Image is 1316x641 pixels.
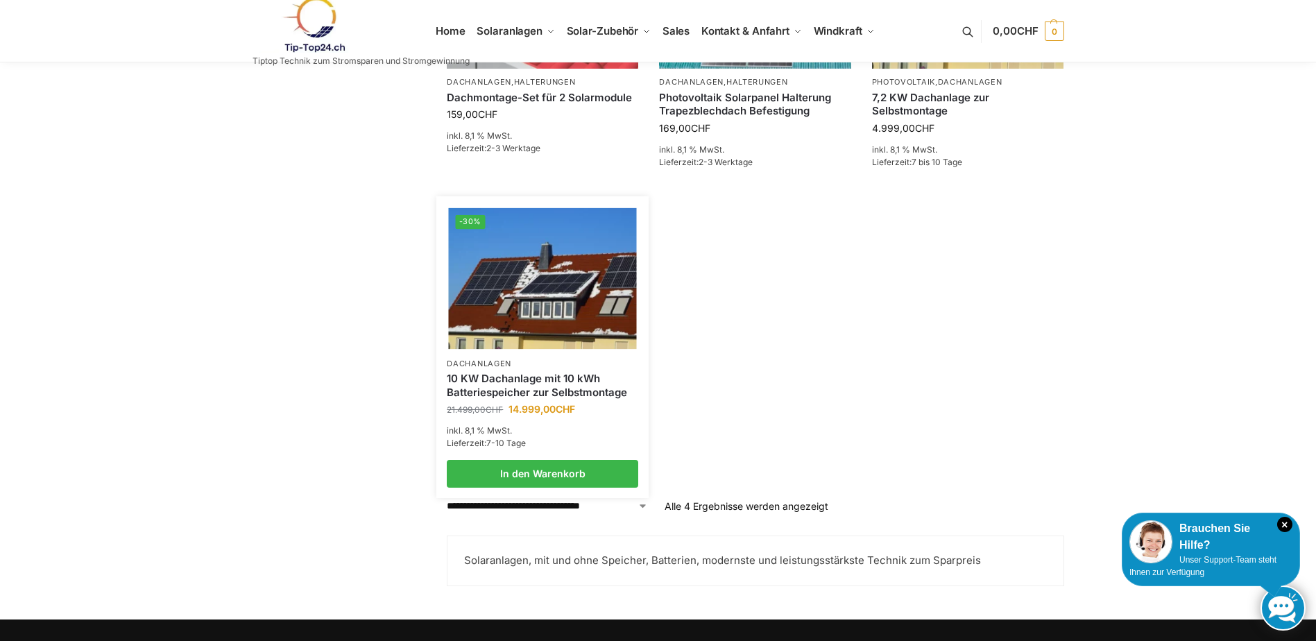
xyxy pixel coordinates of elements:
select: Shop-Reihenfolge [447,499,648,513]
span: 7-10 Tage [486,438,526,448]
span: Lieferzeit: [447,438,526,448]
a: 10 KW Dachanlage mit 10 kWh Batteriespeicher zur Selbstmontage [447,372,638,399]
span: Lieferzeit: [872,157,962,167]
span: CHF [915,122,934,134]
span: CHF [691,122,710,134]
img: Solar Dachanlage 6,5 KW [449,207,637,348]
p: inkl. 8,1 % MwSt. [447,130,638,142]
span: Solaranlagen [477,24,542,37]
span: Kontakt & Anfahrt [701,24,789,37]
a: -30%Solar Dachanlage 6,5 KW [449,207,637,348]
p: Alle 4 Ergebnisse werden angezeigt [665,499,828,513]
span: Unser Support-Team steht Ihnen zur Verfügung [1129,555,1276,577]
span: 2-3 Werktage [486,143,540,153]
a: Photovoltaik Solarpanel Halterung Trapezblechdach Befestigung [659,91,851,118]
a: Dachanlagen [659,77,724,87]
span: CHF [556,403,575,415]
span: 7 bis 10 Tage [912,157,962,167]
span: CHF [486,404,503,415]
span: Windkraft [814,24,862,37]
p: , [659,77,851,87]
img: Customer service [1129,520,1172,563]
p: , [872,77,1063,87]
p: inkl. 8,1 % MwSt. [659,144,851,156]
span: 2-3 Werktage [699,157,753,167]
i: Schließen [1277,517,1292,532]
a: In den Warenkorb legen: „10 KW Dachanlage mit 10 kWh Batteriespeicher zur Selbstmontage“ [447,460,638,488]
a: Dachmontage-Set für 2 Solarmodule [447,91,638,105]
bdi: 169,00 [659,122,710,134]
a: Dachanlagen [447,77,511,87]
span: Sales [663,24,690,37]
a: Halterungen [726,77,788,87]
bdi: 21.499,00 [447,404,503,415]
bdi: 4.999,00 [872,122,934,134]
a: 7,2 KW Dachanlage zur Selbstmontage [872,91,1063,118]
span: Solar-Zubehör [567,24,639,37]
p: , [447,77,638,87]
span: 0 [1045,22,1064,41]
a: Dachanlagen [447,359,511,368]
div: Brauchen Sie Hilfe? [1129,520,1292,554]
a: 0,00CHF 0 [993,10,1063,52]
span: Lieferzeit: [447,143,540,153]
a: Photovoltaik [872,77,935,87]
bdi: 159,00 [447,108,497,120]
span: CHF [1017,24,1039,37]
p: Solaranlagen, mit und ohne Speicher, Batterien, modernste und leistungsstärkste Technik zum Sparp... [464,553,1046,569]
p: Tiptop Technik zum Stromsparen und Stromgewinnung [253,57,470,65]
a: Halterungen [514,77,576,87]
span: CHF [478,108,497,120]
span: Lieferzeit: [659,157,753,167]
p: inkl. 8,1 % MwSt. [872,144,1063,156]
span: 0,00 [993,24,1038,37]
bdi: 14.999,00 [509,403,575,415]
a: Dachanlagen [938,77,1002,87]
p: inkl. 8,1 % MwSt. [447,425,638,437]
